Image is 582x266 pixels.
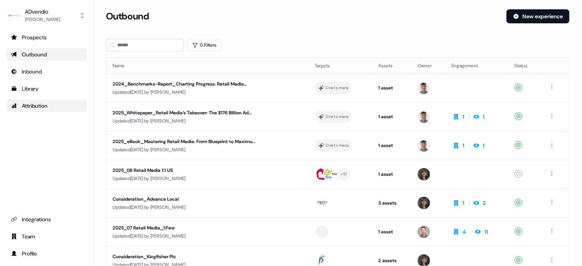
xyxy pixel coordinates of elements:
div: Inbound [11,68,82,75]
th: Status [508,58,541,73]
a: Go to profile [6,247,87,260]
div: + 51 [341,171,347,178]
div: One to many [326,142,349,149]
div: Library [11,85,82,93]
th: Targets [309,58,372,73]
th: Name [106,58,309,73]
a: Go to team [6,230,87,243]
th: Assets [372,58,411,73]
img: Denis [418,82,430,94]
div: Prospects [11,33,82,41]
div: 2025_Whitepaper_Retail Media’s Takeover: The $176 Billion Ad Revolution Brands Can’t Ignore [113,109,258,117]
div: 1 [462,113,464,121]
div: Profile [11,250,82,257]
div: 2025_08 Retail Media 1:1 US [113,166,258,174]
th: Owner [411,58,445,73]
div: 2025_07 Retail Media_1:Few [113,224,258,232]
div: Updated [DATE] by [PERSON_NAME] [113,203,303,211]
div: Updated [DATE] by [PERSON_NAME] [113,117,303,125]
div: 2 [483,199,486,207]
img: Robert [418,226,430,238]
div: Updated [DATE] by [PERSON_NAME] [113,232,303,240]
div: 1 [483,113,485,121]
div: 1 asset [378,84,405,92]
a: Go to outbound experience [6,48,87,61]
button: ADvendio[PERSON_NAME] [6,6,87,25]
a: Go to templates [6,82,87,95]
div: 1 [462,142,464,149]
div: 1 asset [378,113,405,121]
img: Denis [418,139,430,152]
div: Consideration_Kingfisher Plc [113,253,258,261]
img: Denis [418,110,430,123]
h3: Outbound [106,10,149,22]
div: Updated [DATE] by [PERSON_NAME] [113,88,303,96]
a: Go to prospects [6,31,87,44]
div: ADvendio [25,8,60,16]
div: Consideration_Advance Local [113,195,258,203]
div: Outbound [11,51,82,58]
div: 1 [462,199,464,207]
div: Integrations [11,215,82,223]
div: 2025_eBook_Mastering Retail Media: From Blueprint to Maximum ROI - The Complete Guide [113,138,258,145]
div: Team [11,233,82,240]
div: 1 asset [378,228,405,236]
div: Updated [DATE] by [PERSON_NAME] [113,175,303,182]
div: 2 assets [378,257,405,264]
a: Go to Inbound [6,65,87,78]
div: 1 asset [378,142,405,149]
div: 2024_Benchmarks-Report_Charting Progress: Retail Media Benchmark Insights for Retailers [113,80,258,88]
div: Attribution [11,102,82,110]
img: Michaela [418,168,430,180]
div: 11 [484,228,488,236]
button: New experience [506,9,570,23]
a: Go to attribution [6,100,87,112]
div: One to many [326,113,349,120]
div: 1 [483,142,485,149]
div: [PERSON_NAME] [25,16,60,23]
th: Engagement [445,58,508,73]
a: Go to integrations [6,213,87,226]
div: Updated [DATE] by [PERSON_NAME] [113,146,303,154]
div: 4 [462,228,466,236]
div: 3 assets [378,199,405,207]
div: 1 asset [378,170,405,178]
div: One to many [326,84,349,91]
button: 0 Filters [187,39,222,51]
img: Michaela [418,197,430,209]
